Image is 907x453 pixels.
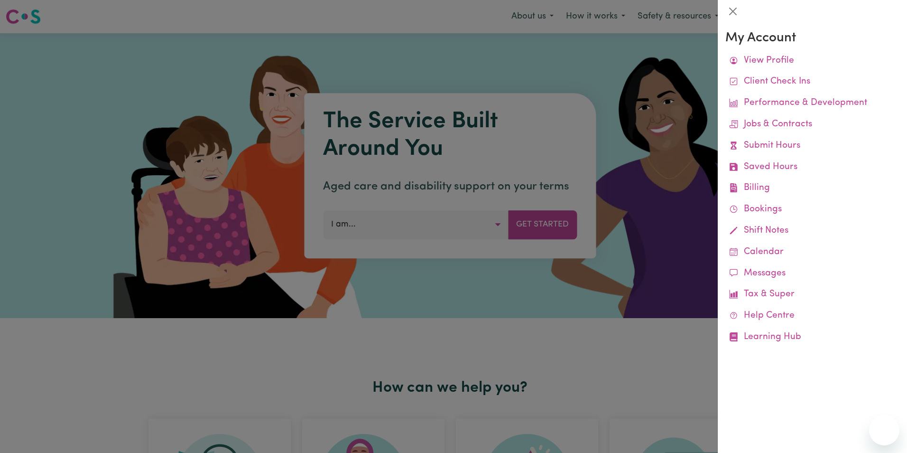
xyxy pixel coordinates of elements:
[725,30,899,47] h3: My Account
[869,415,899,445] iframe: Button to launch messaging window
[725,4,740,19] button: Close
[725,178,899,199] a: Billing
[725,157,899,178] a: Saved Hours
[725,114,899,135] a: Jobs & Contracts
[725,220,899,242] a: Shift Notes
[725,242,899,263] a: Calendar
[725,263,899,284] a: Messages
[725,305,899,327] a: Help Centre
[725,71,899,93] a: Client Check Ins
[725,284,899,305] a: Tax & Super
[725,50,899,72] a: View Profile
[725,135,899,157] a: Submit Hours
[725,93,899,114] a: Performance & Development
[725,199,899,220] a: Bookings
[725,327,899,348] a: Learning Hub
